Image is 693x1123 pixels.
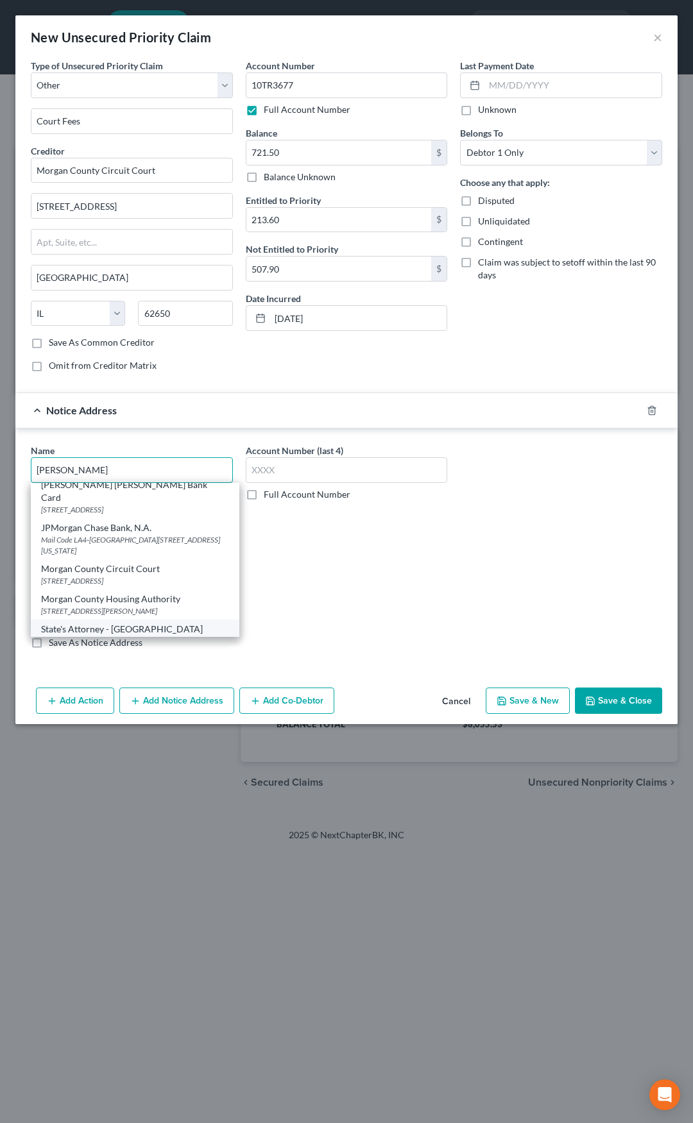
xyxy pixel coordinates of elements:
button: Add Co-Debtor [239,688,334,714]
label: Last Payment Date [460,59,534,72]
label: Account Number [246,59,315,72]
input: Search By Name [31,457,233,483]
div: [STREET_ADDRESS] [41,575,229,586]
div: JPMorgan Chase Bank, N.A. [41,521,229,534]
label: Unknown [478,103,517,116]
label: Save As Notice Address [49,636,142,649]
label: Full Account Number [264,488,350,501]
span: Disputed [478,195,515,206]
input: MM/DD/YYYY [484,73,662,97]
span: Type of Unsecured Priority Claim [31,60,163,71]
input: 0.00 [246,208,432,232]
input: Enter address... [31,194,232,218]
div: New Unsecured Priority Claim [31,28,211,46]
label: Full Account Number [264,103,350,116]
div: [STREET_ADDRESS] [41,636,229,646]
span: Creditor [31,146,65,156]
input: Specify... [31,109,232,133]
span: Notice Address [46,404,117,416]
div: [STREET_ADDRESS] [41,504,229,515]
button: Save & Close [575,688,662,714]
button: Cancel [432,689,481,714]
div: $ [431,257,447,281]
span: Unliquidated [478,215,530,226]
span: Contingent [478,236,523,247]
input: 0.00 [246,140,432,165]
label: Not Entitled to Priority [246,242,338,256]
label: Balance [246,126,277,140]
div: [PERSON_NAME] [PERSON_NAME] Bank Card [41,478,229,504]
input: Search creditor by name... [31,158,233,183]
label: Choose any that apply: [460,176,550,189]
label: Balance Unknown [264,171,336,183]
input: MM/DD/YYYY [270,306,447,330]
div: Morgan County Housing Authority [41,593,229,605]
input: Apt, Suite, etc... [31,230,232,254]
div: Morgan County Circuit Court [41,562,229,575]
label: Date Incurred [246,292,301,305]
div: [STREET_ADDRESS][PERSON_NAME] [41,605,229,616]
input: XXXX [246,457,448,483]
span: Name [31,445,55,456]
input: -- [246,72,448,98]
button: Save & New [486,688,570,714]
span: Omit from Creditor Matrix [49,360,157,371]
label: Save As Common Creditor [49,336,155,349]
span: Belongs To [460,128,503,139]
button: Add Notice Address [119,688,234,714]
label: Account Number (last 4) [246,444,343,457]
input: 0.00 [246,257,432,281]
div: $ [431,140,447,165]
input: Enter city... [31,266,232,290]
div: Open Intercom Messenger [649,1079,680,1110]
button: × [653,30,662,45]
div: Mail Code LA4-[GEOGRAPHIC_DATA][STREET_ADDRESS][US_STATE] [41,534,229,556]
div: $ [431,208,447,232]
input: Enter zip... [138,301,232,326]
div: State's Attorney - [GEOGRAPHIC_DATA] [41,623,229,636]
span: Claim was subject to setoff within the last 90 days [478,257,656,280]
button: Add Action [36,688,114,714]
label: Entitled to Priority [246,194,321,207]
